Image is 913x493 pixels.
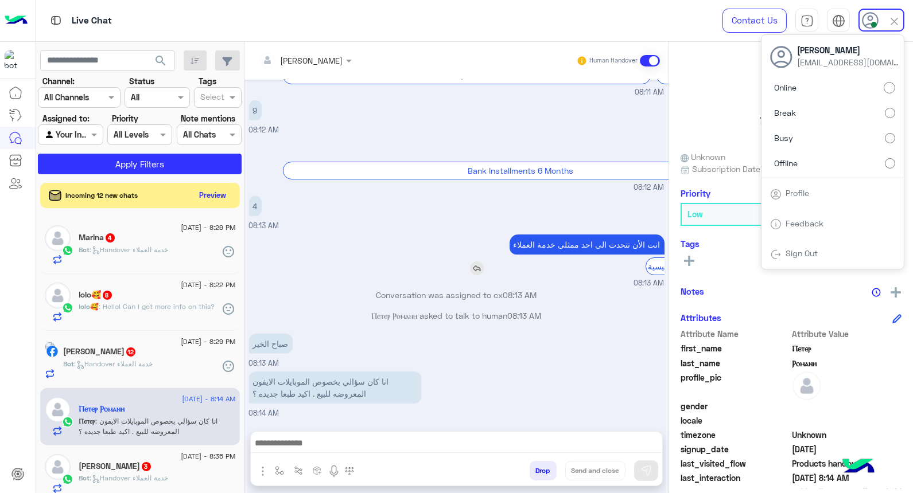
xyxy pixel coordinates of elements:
[79,474,90,482] span: Bot
[775,157,798,169] span: Offline
[470,261,484,275] img: reply
[62,474,73,485] img: WhatsApp
[589,56,638,65] small: Human Handover
[79,233,116,242] h5: Marina
[885,158,895,169] input: Offline
[199,75,216,87] label: Tags
[770,189,782,200] img: tab
[5,50,25,71] img: 1403182699927242
[90,245,169,254] span: : Handover خدمة العملاء
[154,54,168,68] span: search
[249,371,421,404] p: 25/8/2025, 8:14 AM
[792,328,902,340] span: Attribute Value
[64,347,137,357] h5: Rahma Hassanin
[795,9,818,33] a: tab
[760,115,822,128] h5: Ⲡⲉⲧⲉⲣ Ⲣⲟⲙⲁⲛⲏ
[681,457,790,469] span: last_visited_flow
[635,87,665,98] span: 08:11 AM
[79,404,125,414] h5: Ⲡⲉⲧⲉⲣ Ⲣⲟⲙⲁⲛⲏ
[792,429,902,441] span: Unknown
[249,310,665,322] p: Ⲡⲉⲧⲉⲣ Ⲣⲟⲙⲁⲛⲏ asked to talk to human
[283,162,759,179] div: Bank Installments 6 Months
[45,397,71,422] img: defaultAdmin.png
[142,462,151,471] span: 3
[5,9,28,33] img: Logo
[681,414,790,427] span: locale
[885,133,895,143] input: Busy
[79,417,218,436] span: انا كان سؤالي بخصوص الموبايلات الايفون المعروضه للبيع . اكيد طبعا جديده ؟
[530,461,557,480] button: Drop
[249,334,293,354] p: 25/8/2025, 8:13 AM
[770,218,782,230] img: tab
[45,225,71,251] img: defaultAdmin.png
[792,443,902,455] span: 2025-08-07T12:23:55.19Z
[42,75,75,87] label: Channel:
[79,302,99,311] span: lolo🥰
[45,454,71,480] img: defaultAdmin.png
[126,347,135,357] span: 12
[681,429,790,441] span: timezone
[249,409,279,417] span: 08:14 AM
[62,302,73,314] img: WhatsApp
[681,400,790,412] span: gender
[792,357,902,369] span: Ⲣⲟⲙⲁⲛⲏ
[313,466,322,475] img: create order
[681,286,704,296] h6: Notes
[798,56,901,68] span: [EMAIL_ADDRESS][DOMAIN_NAME]
[45,283,71,308] img: defaultAdmin.png
[681,371,790,398] span: profile_pic
[62,416,73,428] img: WhatsApp
[49,13,63,28] img: tab
[106,233,115,242] span: 4
[891,287,901,298] img: add
[66,190,138,201] span: Incoming 12 new chats
[45,342,55,352] img: picture
[832,14,845,28] img: tab
[182,394,235,404] span: [DATE] - 8:14 AM
[792,472,902,484] span: 2025-08-25T05:14:43.692Z
[294,466,303,475] img: Trigger scenario
[199,91,224,105] div: Select
[838,447,879,487] img: hulul-logo.png
[129,75,154,87] label: Status
[79,461,152,471] h5: Mariam Saad
[181,222,235,233] span: [DATE] - 8:29 PM
[75,359,153,368] span: : Handover خدمة العملاء
[249,100,262,120] p: 25/8/2025, 8:12 AM
[147,50,175,75] button: search
[681,342,790,354] span: first_name
[249,221,279,230] span: 08:13 AM
[249,126,279,134] span: 08:12 AM
[640,465,652,476] img: send message
[681,357,790,369] span: last_name
[792,400,902,412] span: null
[770,249,782,260] img: tab
[38,154,242,174] button: Apply Filters
[503,290,537,300] span: 08:13 AM
[681,151,725,163] span: Unknown
[792,414,902,427] span: null
[801,14,814,28] img: tab
[64,359,75,368] span: Bot
[884,82,895,93] input: Online
[270,461,289,480] button: select flow
[798,44,901,56] span: [PERSON_NAME]
[792,457,902,469] span: Products handover
[681,238,902,249] h6: Tags
[681,312,721,323] h6: Attributes
[345,467,354,476] img: make a call
[786,218,824,228] a: Feedback
[327,464,341,478] img: send voice note
[681,328,790,340] span: Attribute Name
[42,112,90,124] label: Assigned to:
[181,112,235,124] label: Note mentions
[308,461,327,480] button: create order
[72,13,112,29] p: Live Chat
[872,288,881,297] img: notes
[775,132,794,144] span: Busy
[681,188,710,198] h6: Priority
[99,302,215,311] span: Hello! Can I get more info on this?
[786,248,818,258] a: Sign Out
[112,112,138,124] label: Priority
[692,163,791,175] span: Subscription Date : [DATE]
